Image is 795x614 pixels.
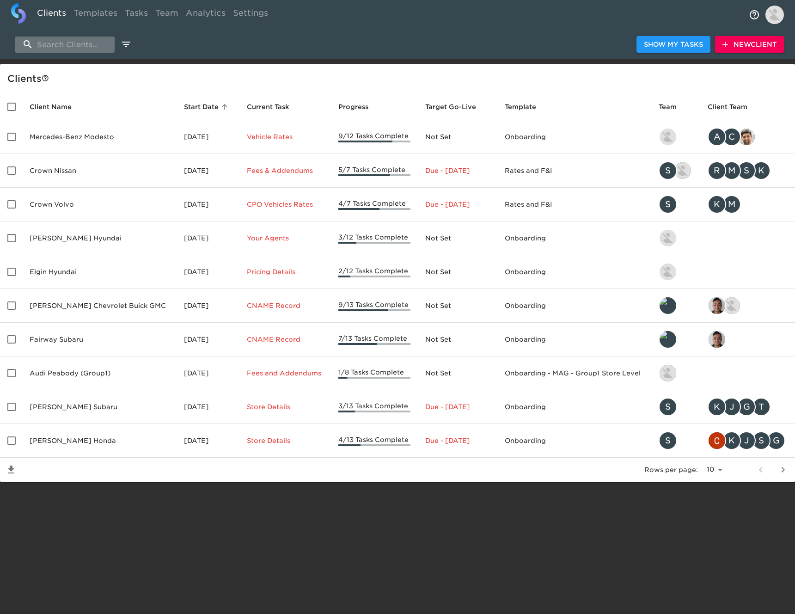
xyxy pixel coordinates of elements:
[497,188,651,221] td: Rates and F&I
[70,3,121,26] a: Templates
[738,129,755,145] img: sandeep@simplemnt.com
[752,431,771,450] div: S
[659,195,677,214] div: S
[660,365,676,381] img: nikko.foster@roadster.com
[497,154,651,188] td: Rates and F&I
[659,330,693,349] div: leland@roadster.com
[182,3,229,26] a: Analytics
[22,255,177,289] td: Elgin Hyundai
[708,398,726,416] div: K
[22,188,177,221] td: Crown Volvo
[644,465,698,474] p: Rows per page:
[702,463,726,477] select: rows per page
[708,195,726,214] div: K
[247,101,301,112] span: Current Task
[247,166,323,175] p: Fees & Addendums
[22,120,177,154] td: Mercedes-Benz Modesto
[331,424,418,458] td: 4/13 Tasks Complete
[152,3,182,26] a: Team
[22,289,177,323] td: [PERSON_NAME] Chevrolet Buick GMC
[659,128,693,146] div: kevin.lo@roadster.com
[737,161,756,180] div: S
[177,188,239,221] td: [DATE]
[660,230,676,246] img: kevin.lo@roadster.com
[497,356,651,390] td: Onboarding - MAG - Group1 Store Level
[331,154,418,188] td: 5/7 Tasks Complete
[425,166,490,175] p: Due - [DATE]
[505,101,548,112] span: Template
[425,436,490,445] p: Due - [DATE]
[660,129,676,145] img: kevin.lo@roadster.com
[722,431,741,450] div: K
[497,289,651,323] td: Onboarding
[497,323,651,356] td: Onboarding
[247,267,323,276] p: Pricing Details
[331,255,418,289] td: 2/12 Tasks Complete
[331,120,418,154] td: 9/12 Tasks Complete
[659,364,693,382] div: nikko.foster@roadster.com
[247,200,323,209] p: CPO Vehicles Rates
[418,221,497,255] td: Not Set
[177,323,239,356] td: [DATE]
[708,161,788,180] div: rrobins@crowncars.com, mcooley@crowncars.com, sparent@crowncars.com, kwilson@crowncars.com
[722,161,741,180] div: M
[118,37,134,52] button: edit
[247,335,323,344] p: CNAME Record
[765,6,784,24] img: Profile
[247,368,323,378] p: Fees and Addendums
[708,398,788,416] div: kevin.mand@schomp.com, james.kurtenbach@schomp.com, george.lawton@schomp.com, tj.joyce@schomp.com
[247,402,323,411] p: Store Details
[722,128,741,146] div: C
[331,188,418,221] td: 4/7 Tasks Complete
[659,101,689,112] span: Team
[30,101,84,112] span: Client Name
[7,71,791,86] div: Client s
[177,390,239,424] td: [DATE]
[659,229,693,247] div: kevin.lo@roadster.com
[425,200,490,209] p: Due - [DATE]
[418,255,497,289] td: Not Set
[659,398,693,416] div: savannah@roadster.com
[709,432,725,449] img: christopher.mccarthy@roadster.com
[659,431,693,450] div: savannah@roadster.com
[497,120,651,154] td: Onboarding
[22,424,177,458] td: [PERSON_NAME] Honda
[184,101,231,112] span: Start Date
[177,424,239,458] td: [DATE]
[709,297,725,314] img: sai@simplemnt.com
[22,390,177,424] td: [PERSON_NAME] Subaru
[715,36,784,53] button: NewClient
[708,330,788,349] div: sai@simplemnt.com
[33,3,70,26] a: Clients
[722,398,741,416] div: J
[723,297,740,314] img: nikko.foster@roadster.com
[644,39,703,50] span: Show My Tasks
[177,154,239,188] td: [DATE]
[22,221,177,255] td: [PERSON_NAME] Hyundai
[743,4,765,26] button: notifications
[708,128,788,146] div: angelique.nurse@roadster.com, clayton.mandel@roadster.com, sandeep@simplemnt.com
[659,195,693,214] div: savannah@roadster.com
[497,390,651,424] td: Onboarding
[708,101,759,112] span: Client Team
[659,296,693,315] div: leland@roadster.com
[338,101,380,112] span: Progress
[674,162,691,179] img: austin@roadster.com
[708,296,788,315] div: sai@simplemnt.com, nikko.foster@roadster.com
[737,398,756,416] div: G
[660,297,676,314] img: leland@roadster.com
[708,128,726,146] div: A
[15,37,115,53] input: search
[11,3,26,24] img: logo
[42,74,49,82] svg: This is a list of all of your clients and clients shared with you
[177,289,239,323] td: [DATE]
[121,3,152,26] a: Tasks
[659,398,677,416] div: S
[737,431,756,450] div: J
[497,255,651,289] td: Onboarding
[659,431,677,450] div: S
[247,233,323,243] p: Your Agents
[177,221,239,255] td: [DATE]
[659,161,693,180] div: savannah@roadster.com, austin@roadster.com
[752,161,771,180] div: K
